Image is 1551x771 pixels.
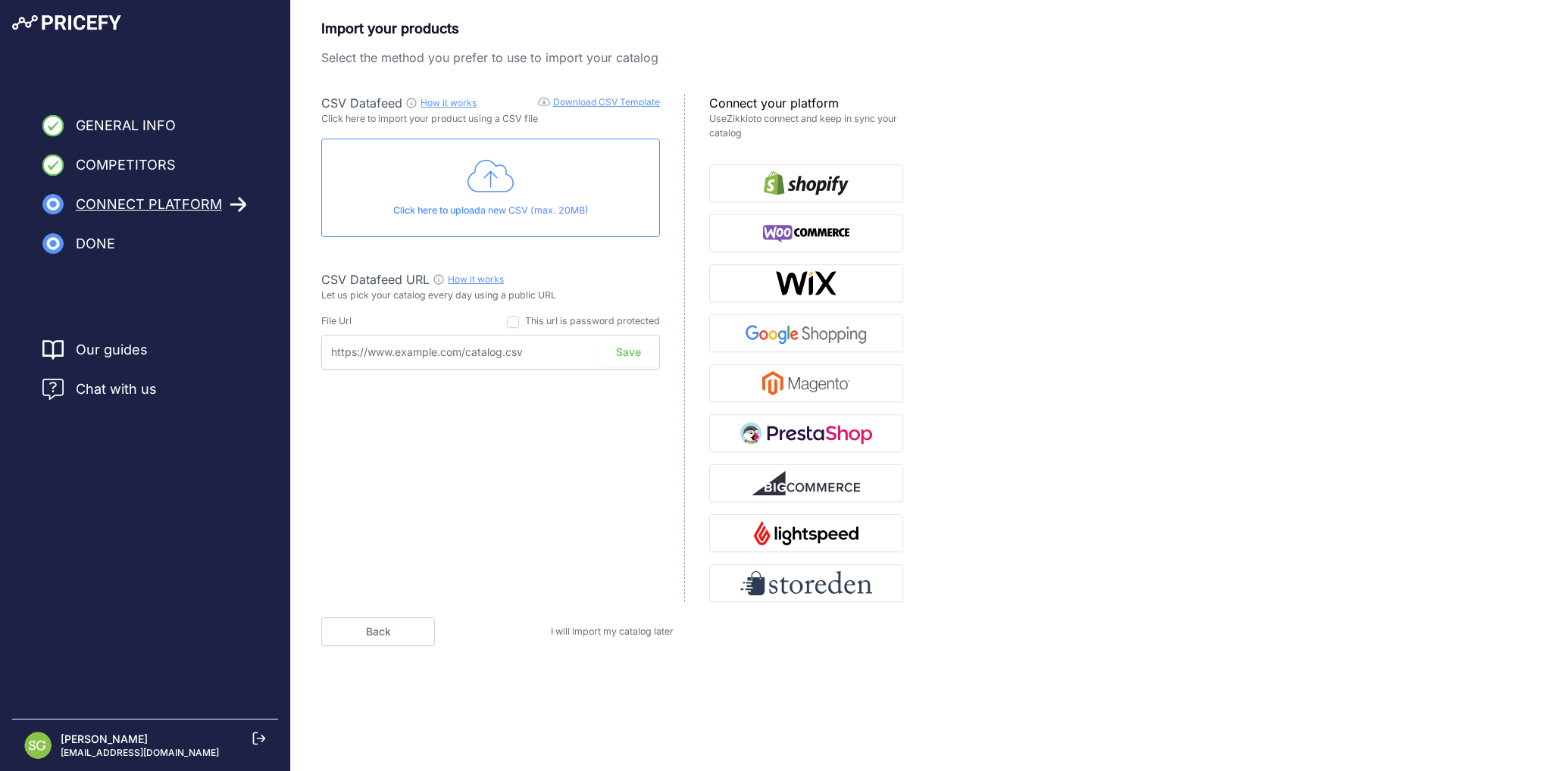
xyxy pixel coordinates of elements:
p: Connect your platform [709,94,903,112]
img: Wix [775,271,837,295]
span: Connect Platform [76,194,222,215]
a: Back [321,617,435,646]
p: a new CSV (max. 20MB) [334,204,647,218]
a: Zikkio [727,113,753,124]
img: Lightspeed [754,521,858,545]
img: PrestaShop [740,421,872,445]
p: Click here to import your product using a CSV file [321,112,660,126]
a: I will import my catalog later [551,626,674,637]
span: Competitors [76,155,176,176]
span: CSV Datafeed URL [321,272,430,287]
img: Shopify [764,171,849,195]
a: Chat with us [42,379,157,400]
p: Let us pick your catalog every day using a public URL [321,289,660,303]
a: How it works [448,273,504,285]
span: Done [76,233,115,254]
span: CSV Datafeed [321,95,402,111]
p: [EMAIL_ADDRESS][DOMAIN_NAME] [61,747,219,759]
input: https://www.example.com/catalog.csv [321,335,660,370]
span: General Info [76,115,176,136]
img: BigCommerce [752,471,860,495]
img: WooCommerce [763,221,850,245]
p: Import your products [321,18,903,39]
span: Click here to upload [393,204,480,216]
p: Use to connect and keep in sync your catalog [709,112,903,140]
a: Download CSV Template [553,96,660,108]
a: How it works [421,97,477,108]
img: Google Shopping [740,321,872,345]
img: Magento 2 [762,371,850,395]
div: This url is password protected [525,314,660,329]
p: [PERSON_NAME] [61,732,219,747]
button: Save [600,338,657,367]
img: Pricefy Logo [12,15,121,30]
img: Storeden [740,571,872,595]
a: Our guides [76,339,148,361]
span: Chat with us [76,379,157,400]
p: Select the method you prefer to use to import your catalog [321,48,903,67]
div: File Url [321,314,352,329]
